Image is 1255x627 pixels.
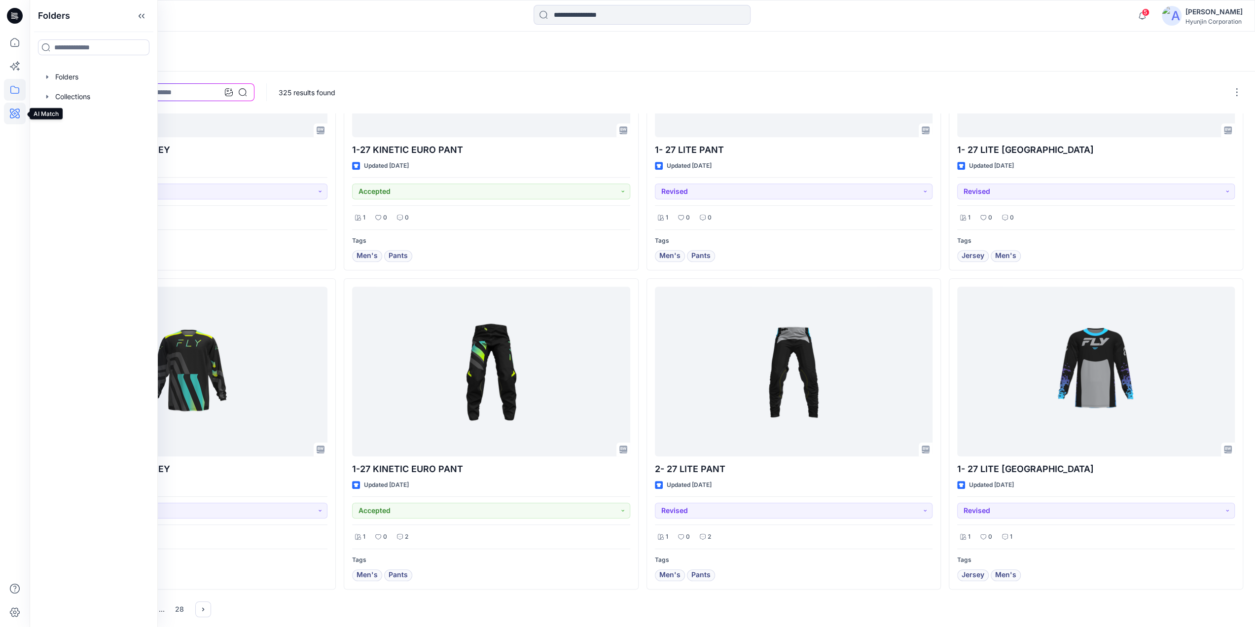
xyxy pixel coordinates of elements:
p: 2 [405,532,408,542]
div: Hyunjin Corporation [1185,18,1243,25]
p: 1 [968,213,970,223]
p: Tags [50,555,327,565]
p: 1 [968,532,970,542]
p: 0 [1010,213,1014,223]
p: 1 [666,213,668,223]
span: Men's [995,569,1016,581]
p: Updated [DATE] [969,161,1014,171]
span: Jersey [962,569,984,581]
span: Men's [357,250,378,262]
span: Pants [691,569,711,581]
p: 0 [988,532,992,542]
p: Updated [DATE] [667,161,712,171]
p: 1 [666,532,668,542]
div: ... [154,601,170,617]
button: 28 [172,601,187,617]
p: Tags [352,236,630,246]
p: Updated [DATE] [364,480,409,490]
p: Tags [655,236,932,246]
p: 1-27 KINETIC EURO JERSEY [50,462,327,476]
a: 2- 27 LITE PANT [655,287,932,456]
a: 1-27 KINETIC EURO PANT [352,287,630,456]
p: 0 [686,213,690,223]
span: Pants [389,569,408,581]
img: avatar [1162,6,1182,26]
p: 1- 27 LITE [GEOGRAPHIC_DATA] [957,143,1235,157]
p: 1-27 KINETIC EURO JERSEY [50,143,327,157]
p: 0 [988,213,992,223]
span: Men's [659,569,681,581]
p: Tags [957,555,1235,565]
p: 0 [383,213,387,223]
p: 1- 27 LITE [GEOGRAPHIC_DATA] [957,462,1235,476]
p: Tags [655,555,932,565]
p: Updated [DATE] [969,480,1014,490]
span: Pants [389,250,408,262]
p: 1 [363,532,365,542]
p: 0 [686,532,690,542]
p: 1- 27 LITE PANT [655,143,932,157]
p: Tags [352,555,630,565]
span: Jersey [962,250,984,262]
span: Men's [659,250,681,262]
div: [PERSON_NAME] [1185,6,1243,18]
a: 1- 27 LITE JERSEY [957,287,1235,456]
p: 2 [708,532,711,542]
p: 1 [363,213,365,223]
p: 0 [405,213,409,223]
p: 1-27 KINETIC EURO PANT [352,143,630,157]
p: Updated [DATE] [364,161,409,171]
p: 325 results found [279,87,335,98]
p: Updated [DATE] [667,480,712,490]
p: 1-27 KINETIC EURO PANT [352,462,630,476]
p: Tags [50,236,327,246]
p: 0 [708,213,712,223]
span: Pants [691,250,711,262]
span: 5 [1142,8,1149,16]
p: 2- 27 LITE PANT [655,462,932,476]
a: 1-27 KINETIC EURO JERSEY [50,287,327,456]
span: Men's [357,569,378,581]
p: 1 [1010,532,1012,542]
span: Men's [995,250,1016,262]
p: 0 [383,532,387,542]
p: Tags [957,236,1235,246]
